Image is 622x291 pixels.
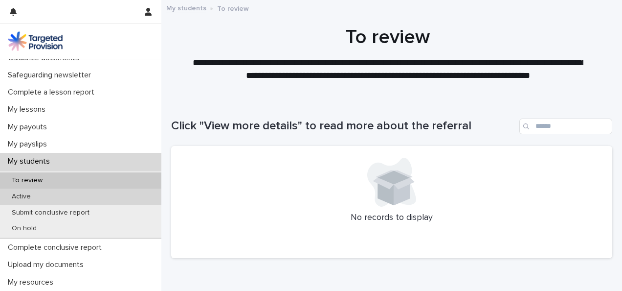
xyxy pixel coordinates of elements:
input: Search [519,119,612,134]
p: Submit conclusive report [4,209,97,217]
p: My students [4,157,58,166]
p: To review [217,2,249,13]
p: To review [4,176,50,185]
p: Active [4,193,39,201]
h1: To review [171,25,605,49]
p: Complete a lesson report [4,88,102,97]
h1: Click "View more details" to read more about the referral [171,119,515,133]
img: M5nRWzHhSzIhMunXDL62 [8,31,63,51]
p: On hold [4,224,44,233]
p: My payslips [4,140,55,149]
p: Upload my documents [4,260,91,269]
p: No records to display [183,213,600,223]
p: Complete conclusive report [4,243,110,252]
p: My lessons [4,105,53,114]
a: My students [166,2,206,13]
p: My payouts [4,122,55,132]
p: My resources [4,278,61,287]
p: Safeguarding newsletter [4,71,99,80]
